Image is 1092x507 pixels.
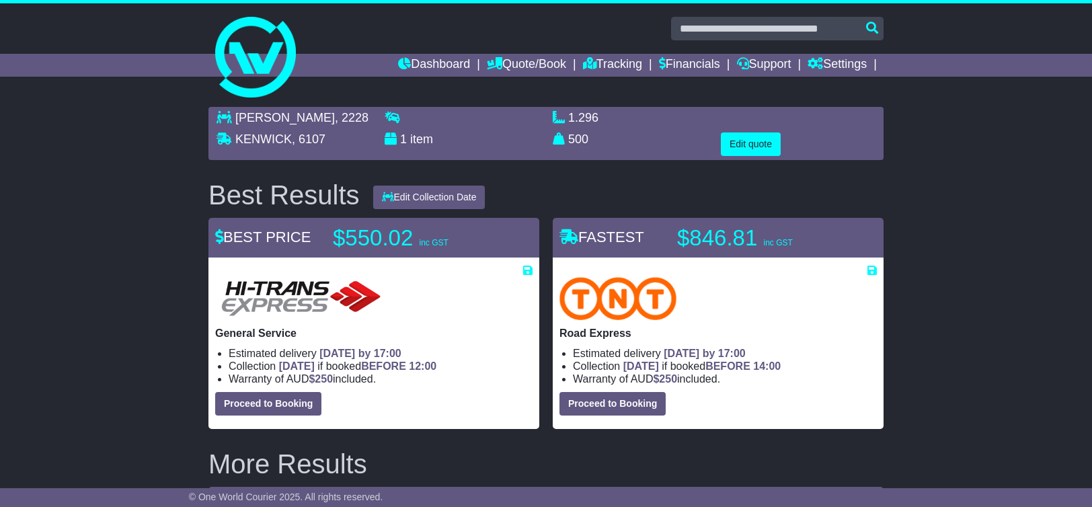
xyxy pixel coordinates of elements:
[653,373,677,385] span: $
[568,132,588,146] span: 500
[583,54,642,77] a: Tracking
[559,392,666,416] button: Proceed to Booking
[664,348,746,359] span: [DATE] by 17:00
[373,186,485,209] button: Edit Collection Date
[559,229,644,245] span: FASTEST
[279,360,315,372] span: [DATE]
[410,132,433,146] span: item
[573,373,877,385] li: Warranty of AUD included.
[215,392,321,416] button: Proceed to Booking
[215,277,387,320] img: HiTrans: General Service
[315,373,333,385] span: 250
[189,492,383,502] span: © One World Courier 2025. All rights reserved.
[677,225,845,251] p: $846.81
[215,229,311,245] span: BEST PRICE
[319,348,401,359] span: [DATE] by 17:00
[559,277,676,320] img: TNT Domestic: Road Express
[659,54,720,77] a: Financials
[737,54,791,77] a: Support
[229,360,533,373] li: Collection
[333,225,501,251] p: $550.02
[292,132,325,146] span: , 6107
[229,347,533,360] li: Estimated delivery
[398,54,470,77] a: Dashboard
[573,347,877,360] li: Estimated delivery
[400,132,407,146] span: 1
[623,360,659,372] span: [DATE]
[753,360,781,372] span: 14:00
[208,449,884,479] h2: More Results
[487,54,566,77] a: Quote/Book
[279,360,436,372] span: if booked
[623,360,781,372] span: if booked
[235,111,335,124] span: [PERSON_NAME]
[721,132,781,156] button: Edit quote
[202,180,366,210] div: Best Results
[705,360,750,372] span: BEFORE
[309,373,333,385] span: $
[573,360,877,373] li: Collection
[763,238,792,247] span: inc GST
[559,327,877,340] p: Road Express
[659,373,677,385] span: 250
[361,360,406,372] span: BEFORE
[409,360,436,372] span: 12:00
[235,132,292,146] span: KENWICK
[568,111,598,124] span: 1.296
[419,238,448,247] span: inc GST
[229,373,533,385] li: Warranty of AUD included.
[808,54,867,77] a: Settings
[215,327,533,340] p: General Service
[335,111,368,124] span: , 2228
